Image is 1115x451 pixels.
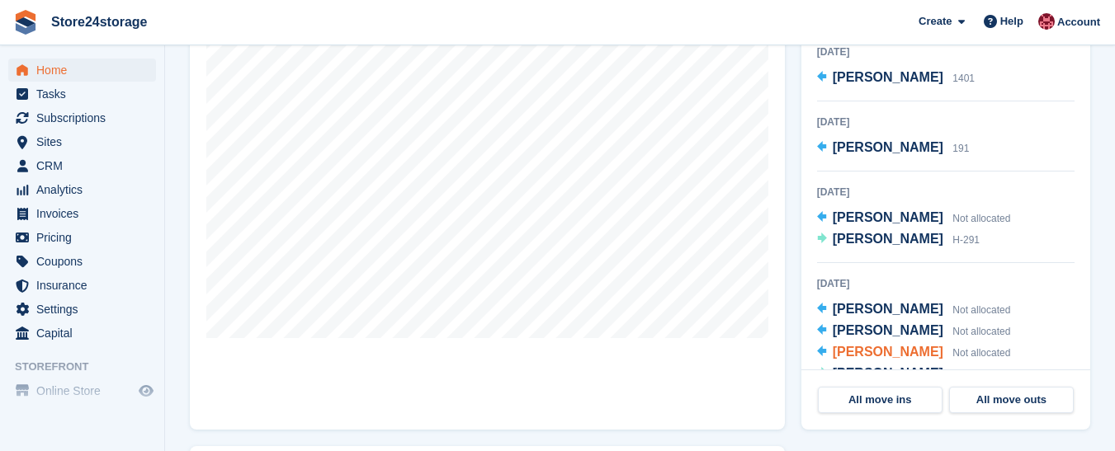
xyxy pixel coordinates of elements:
[36,274,135,297] span: Insurance
[817,185,1075,200] div: [DATE]
[818,387,943,413] a: All move ins
[36,202,135,225] span: Invoices
[8,202,156,225] a: menu
[949,387,1074,413] a: All move outs
[36,322,135,345] span: Capital
[8,178,156,201] a: menu
[833,70,943,84] span: [PERSON_NAME]
[817,321,1011,342] a: [PERSON_NAME] Not allocated
[952,369,969,380] span: 138
[8,379,156,402] a: menu
[8,59,156,82] a: menu
[817,342,1011,364] a: [PERSON_NAME] Not allocated
[1000,13,1023,30] span: Help
[833,140,943,154] span: [PERSON_NAME]
[833,210,943,224] span: [PERSON_NAME]
[8,226,156,249] a: menu
[8,322,156,345] a: menu
[36,379,135,402] span: Online Store
[833,323,943,337] span: [PERSON_NAME]
[1038,13,1055,30] img: Mandy Huges
[952,213,1010,224] span: Not allocated
[15,359,164,375] span: Storefront
[36,154,135,177] span: CRM
[8,106,156,129] a: menu
[817,299,1011,321] a: [PERSON_NAME] Not allocated
[36,226,135,249] span: Pricing
[817,276,1075,291] div: [DATE]
[833,345,943,359] span: [PERSON_NAME]
[8,250,156,273] a: menu
[8,154,156,177] a: menu
[36,178,135,201] span: Analytics
[36,82,135,106] span: Tasks
[8,130,156,153] a: menu
[8,274,156,297] a: menu
[952,73,975,84] span: 1401
[1057,14,1100,31] span: Account
[36,106,135,129] span: Subscriptions
[833,302,943,316] span: [PERSON_NAME]
[136,381,156,401] a: Preview store
[36,59,135,82] span: Home
[952,326,1010,337] span: Not allocated
[190,1,785,430] a: Map
[13,10,38,35] img: stora-icon-8386f47178a22dfd0bd8f6a31ec36ba5ce8667c1dd55bd0f319d3a0aa187defe.svg
[8,298,156,321] a: menu
[817,364,970,385] a: [PERSON_NAME] 138
[952,347,1010,359] span: Not allocated
[952,304,1010,316] span: Not allocated
[952,234,980,246] span: H-291
[919,13,952,30] span: Create
[36,250,135,273] span: Coupons
[833,366,943,380] span: [PERSON_NAME]
[45,8,154,35] a: Store24storage
[36,130,135,153] span: Sites
[952,143,969,154] span: 191
[833,232,943,246] span: [PERSON_NAME]
[817,45,1075,59] div: [DATE]
[817,208,1011,229] a: [PERSON_NAME] Not allocated
[36,298,135,321] span: Settings
[817,115,1075,129] div: [DATE]
[817,229,980,251] a: [PERSON_NAME] H-291
[817,138,970,159] a: [PERSON_NAME] 191
[8,82,156,106] a: menu
[817,68,975,89] a: [PERSON_NAME] 1401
